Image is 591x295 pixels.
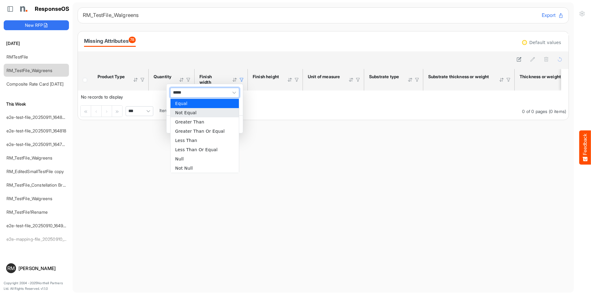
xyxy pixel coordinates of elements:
a: RM_TestFile_Constellation Brands - ROS prices [6,182,99,188]
div: Filter Icon [414,77,420,83]
h6: RM_TestFile_Walgreens [83,13,537,18]
div: Substrate type [369,74,400,79]
a: RM_TestFile_Walgreens [6,155,52,160]
h1: ResponseOS [35,6,70,12]
button: Export [542,11,564,19]
li: Less Than [171,136,239,145]
div: Pager Container [78,103,569,120]
a: e2e-test-file_20250911_164826 [6,115,67,120]
div: Finish height [253,74,279,79]
button: Feedback [579,131,591,165]
li: Greater Than [171,117,239,127]
div: Filter Icon [355,77,361,83]
div: Filter Icon [506,77,511,83]
div: Quantity [154,74,171,79]
div: Missing Attributes [84,37,136,45]
th: Header checkbox [78,69,93,91]
div: Go to last page [112,106,122,117]
div: dropdownlist [170,99,239,173]
div: Filter Icon [239,77,244,83]
div: Go to next page [102,106,112,117]
a: e2e-test-file_20250911_164818 [6,128,66,133]
h6: This Week [4,101,69,107]
div: Finish width [199,74,224,85]
div: Go to first page [81,106,91,117]
span: Filter Operator [170,88,239,98]
div: Product Type [98,74,125,79]
a: RM_TestFile1Rename [6,209,48,215]
img: Northell [17,3,29,15]
p: Copyright 2004 - 2025 Northell Partners Ltd. All Rights Reserved. v 1.1.0 [4,281,69,291]
div: Filter Icon [140,77,145,83]
div: Filter Icon [294,77,300,83]
div: Unit of measure [308,74,340,79]
div: Substrate thickness or weight [428,74,491,79]
div: Default values [529,40,561,45]
a: RM_EditedSmallTestFile copy [6,169,64,174]
a: e2e-test-file_20250911_164738 [6,142,67,147]
li: Greater Than Or Equal [171,127,239,136]
a: Composite Rate Card [DATE] [6,81,63,87]
a: RM_TestFile_Walgreens [6,68,52,73]
a: e2e-test-file_20250910_164946 [6,223,69,228]
ul: popup [171,99,239,173]
button: New RFP [4,20,69,30]
span: 78 [129,37,136,43]
span: 0 of 0 pages [522,109,547,114]
li: Equal [171,99,239,108]
div: Thickness or weight unit [520,74,571,79]
div: Go to previous page [91,106,102,117]
h6: [DATE] [4,40,69,47]
li: Less Than Or Equal [171,145,239,154]
div: [PERSON_NAME] [18,266,66,271]
span: Items per page [159,108,189,113]
li: Null [171,154,239,164]
span: (0 items) [549,109,566,114]
a: RM_TestFile_Walgreens [6,196,52,201]
span: RM [7,266,15,271]
a: RMTestFile [6,54,28,59]
li: Not Null [171,164,239,173]
div: Filter Icon [186,77,191,83]
li: Not Equal [171,108,239,117]
span: Pagerdropdown [126,106,153,116]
